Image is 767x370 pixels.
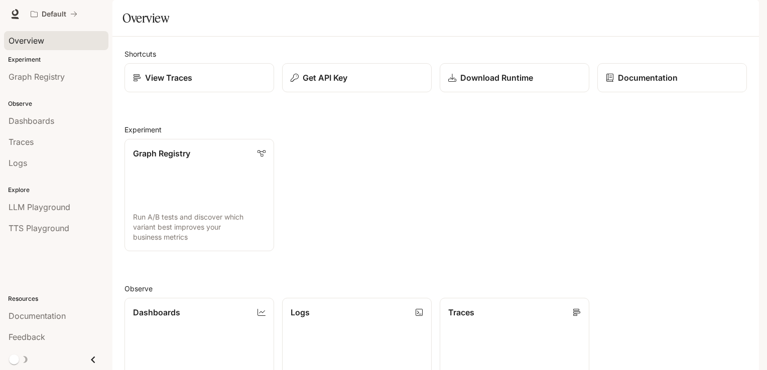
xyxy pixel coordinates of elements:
[133,212,266,242] p: Run A/B tests and discover which variant best improves your business metrics
[618,72,678,84] p: Documentation
[124,139,274,251] a: Graph RegistryRun A/B tests and discover which variant best improves your business metrics
[448,306,474,318] p: Traces
[133,306,180,318] p: Dashboards
[282,63,432,92] button: Get API Key
[597,63,747,92] a: Documentation
[122,8,169,28] h1: Overview
[124,124,747,135] h2: Experiment
[124,63,274,92] a: View Traces
[124,49,747,59] h2: Shortcuts
[460,72,533,84] p: Download Runtime
[26,4,82,24] button: All workspaces
[440,63,589,92] a: Download Runtime
[145,72,192,84] p: View Traces
[133,147,190,159] p: Graph Registry
[291,306,310,318] p: Logs
[303,72,347,84] p: Get API Key
[42,10,66,19] p: Default
[124,283,747,294] h2: Observe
